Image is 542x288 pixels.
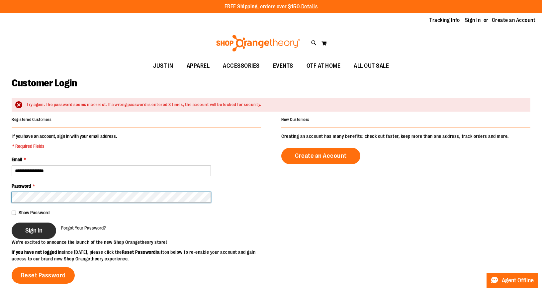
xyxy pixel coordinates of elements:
strong: New Customers [281,117,310,122]
span: Forgot Your Password? [61,225,106,231]
p: FREE Shipping, orders over $150. [225,3,318,11]
a: Reset Password [12,267,75,284]
span: EVENTS [273,58,293,73]
span: ALL OUT SALE [354,58,389,73]
a: Create an Account [492,17,536,24]
a: Details [301,4,318,10]
span: Email [12,157,22,162]
span: Create an Account [295,152,347,159]
button: Sign In [12,223,56,239]
strong: Registered Customers [12,117,51,122]
span: ACCESSORIES [223,58,260,73]
span: Sign In [25,227,43,234]
img: Shop Orangetheory [215,35,301,51]
a: Create an Account [281,148,360,164]
legend: If you have an account, sign in with your email address. [12,133,118,149]
span: Reset Password [21,272,66,279]
span: * Required Fields [12,143,117,149]
a: Forgot Your Password? [61,225,106,231]
a: Tracking Info [429,17,460,24]
p: since [DATE], please click the button below to re-enable your account and gain access to our bran... [12,249,271,262]
span: Agent Offline [502,277,534,284]
span: Customer Login [12,77,77,89]
span: OTF AT HOME [307,58,341,73]
strong: If you have not logged in [12,249,62,255]
span: JUST IN [153,58,173,73]
a: Sign In [465,17,481,24]
span: Show Password [19,210,49,215]
strong: Reset Password [122,249,156,255]
div: Try again. The password seems incorrect. If a wrong password is entered 3 times, the account will... [27,102,524,108]
span: Password [12,183,31,189]
p: We’re excited to announce the launch of the new Shop Orangetheory store! [12,239,271,245]
p: Creating an account has many benefits: check out faster, keep more than one address, track orders... [281,133,530,140]
span: APPAREL [187,58,210,73]
button: Agent Offline [487,273,538,288]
